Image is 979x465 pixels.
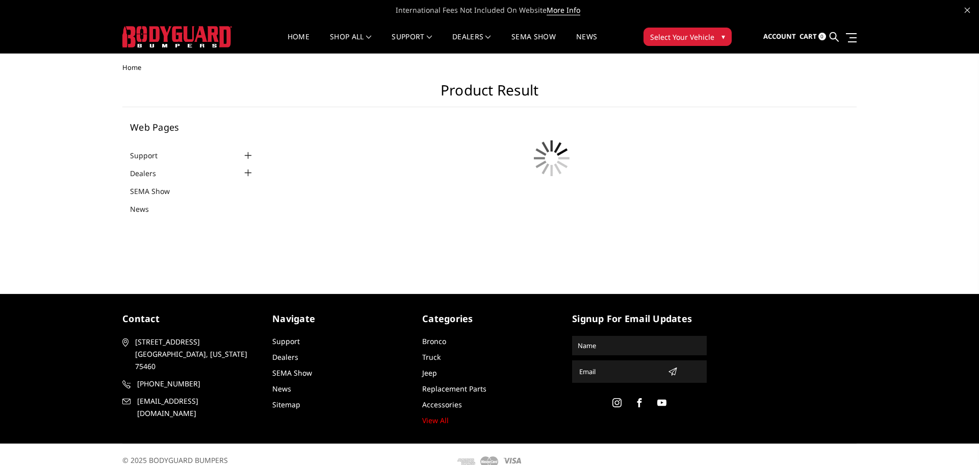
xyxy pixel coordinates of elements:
span: © 2025 BODYGUARD BUMPERS [122,455,228,465]
img: BODYGUARD BUMPERS [122,26,232,47]
a: [PHONE_NUMBER] [122,378,257,390]
a: Replacement Parts [422,384,486,394]
input: Email [575,363,664,380]
a: Support [272,336,300,346]
img: preloader.gif [526,133,577,184]
span: [EMAIL_ADDRESS][DOMAIN_NAME] [137,395,255,420]
a: News [576,33,597,53]
a: Home [288,33,310,53]
a: shop all [330,33,371,53]
a: Bronco [422,336,446,346]
a: News [272,384,291,394]
span: ▾ [722,31,725,42]
a: Cart 0 [800,23,826,51]
a: Dealers [452,33,491,53]
a: Support [392,33,432,53]
h5: signup for email updates [572,312,707,326]
span: 0 [818,33,826,40]
a: Support [130,150,170,161]
button: Select Your Vehicle [643,28,732,46]
span: Cart [800,32,817,41]
span: [STREET_ADDRESS] [GEOGRAPHIC_DATA], [US_STATE] 75460 [135,336,253,373]
a: Truck [422,352,441,362]
a: Dealers [130,168,169,179]
a: Account [763,23,796,51]
span: Account [763,32,796,41]
span: Home [122,63,141,72]
a: [EMAIL_ADDRESS][DOMAIN_NAME] [122,395,257,420]
h5: contact [122,312,257,326]
h5: Navigate [272,312,407,326]
span: Select Your Vehicle [650,32,714,42]
a: View All [422,415,449,425]
a: Accessories [422,400,462,409]
a: SEMA Show [272,368,312,378]
h5: Web Pages [130,123,254,132]
a: Sitemap [272,400,300,409]
a: SEMA Show [511,33,556,53]
a: News [130,204,162,214]
a: Dealers [272,352,298,362]
a: Jeep [422,368,437,378]
h5: Categories [422,312,557,326]
span: [PHONE_NUMBER] [137,378,255,390]
input: Name [574,337,705,354]
a: SEMA Show [130,186,183,197]
a: More Info [547,5,580,15]
h1: Product Result [122,82,857,107]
